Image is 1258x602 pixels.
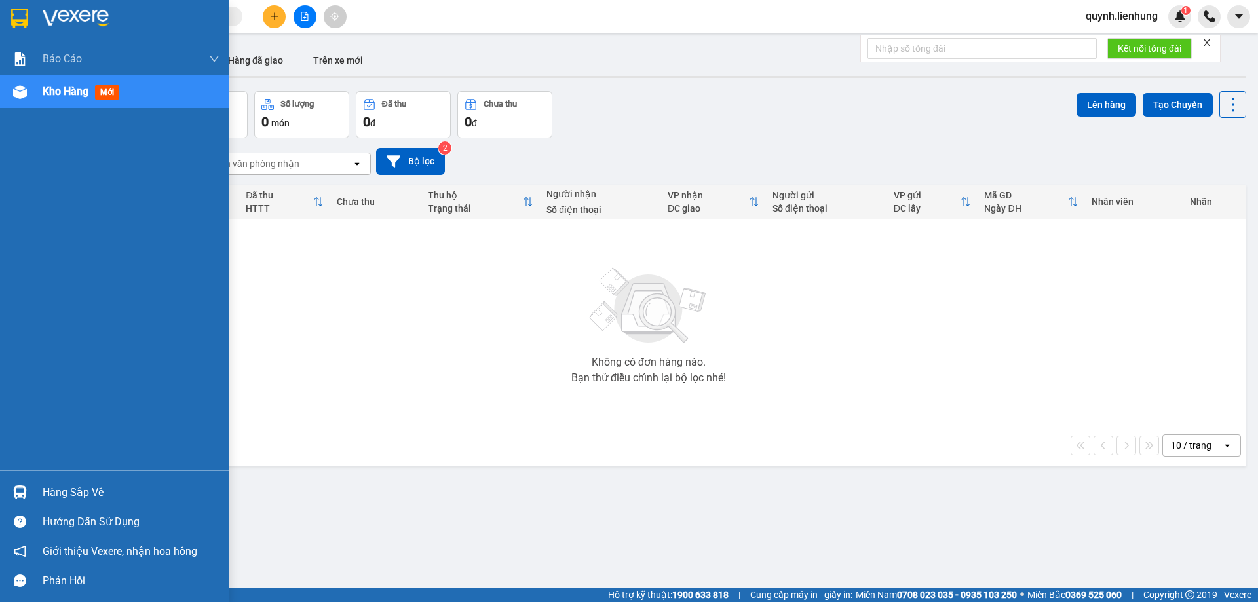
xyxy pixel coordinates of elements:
span: Hỗ trợ kỹ thuật: [608,588,729,602]
th: Toggle SortBy [239,185,330,219]
button: Số lượng0món [254,91,349,138]
span: Giới thiệu Vexere, nhận hoa hồng [43,543,197,559]
span: đ [472,118,477,128]
button: Bộ lọc [376,148,445,175]
img: warehouse-icon [13,85,27,99]
span: Cung cấp máy in - giấy in: [750,588,852,602]
img: warehouse-icon [13,485,27,499]
button: Chưa thu0đ [457,91,552,138]
strong: 1900 633 818 [672,590,729,600]
img: solution-icon [13,52,27,66]
span: quynh.lienhung [1075,8,1168,24]
button: caret-down [1227,5,1250,28]
span: mới [95,85,119,100]
div: Thu hộ [428,190,523,200]
div: Mã GD [984,190,1068,200]
div: HTTT [246,203,313,214]
button: aim [324,5,347,28]
div: Người gửi [772,190,881,200]
div: Không có đơn hàng nào. [592,357,706,367]
button: Đã thu0đ [356,91,451,138]
span: Kho hàng [43,85,88,98]
div: Chưa thu [337,197,415,207]
div: ĐC lấy [894,203,961,214]
th: Toggle SortBy [978,185,1085,219]
span: Miền Nam [856,588,1017,602]
div: Ngày ĐH [984,203,1068,214]
span: notification [14,545,26,557]
div: Số điện thoại [772,203,881,214]
span: down [209,54,219,64]
div: Số lượng [280,100,314,109]
span: Miền Bắc [1027,588,1122,602]
th: Toggle SortBy [661,185,766,219]
span: Trên xe mới [313,55,363,66]
div: Trạng thái [428,203,523,214]
span: plus [270,12,279,21]
div: Phản hồi [43,571,219,591]
button: Lên hàng [1077,93,1136,117]
span: file-add [300,12,309,21]
sup: 1 [1181,6,1191,15]
span: question-circle [14,516,26,528]
strong: 0708 023 035 - 0935 103 250 [897,590,1017,600]
svg: open [352,159,362,169]
span: 0 [363,114,370,130]
span: Kết nối tổng đài [1118,41,1181,56]
span: 0 [261,114,269,130]
div: VP nhận [668,190,749,200]
span: 1 [1183,6,1188,15]
div: Người nhận [546,189,655,199]
div: Số điện thoại [546,204,655,215]
th: Toggle SortBy [421,185,540,219]
div: Nhãn [1190,197,1240,207]
div: Chọn văn phòng nhận [209,157,299,170]
span: | [1132,588,1134,602]
button: Tạo Chuyến [1143,93,1213,117]
div: Chưa thu [484,100,517,109]
button: Kết nối tổng đài [1107,38,1192,59]
div: ĐC giao [668,203,749,214]
span: món [271,118,290,128]
button: Hàng đã giao [218,45,294,76]
button: plus [263,5,286,28]
span: ⚪️ [1020,592,1024,597]
div: 10 / trang [1171,439,1211,452]
img: icon-new-feature [1174,10,1186,22]
span: caret-down [1233,10,1245,22]
span: aim [330,12,339,21]
div: VP gửi [894,190,961,200]
svg: open [1222,440,1232,451]
input: Nhập số tổng đài [867,38,1097,59]
div: Đã thu [382,100,406,109]
span: | [738,588,740,602]
img: phone-icon [1204,10,1215,22]
button: file-add [294,5,316,28]
strong: 0369 525 060 [1065,590,1122,600]
img: svg+xml;base64,PHN2ZyBjbGFzcz0ibGlzdC1wbHVnX19zdmciIHhtbG5zPSJodHRwOi8vd3d3LnczLm9yZy8yMDAwL3N2Zy... [583,260,714,352]
span: 0 [465,114,472,130]
div: Đã thu [246,190,313,200]
div: Bạn thử điều chỉnh lại bộ lọc nhé! [571,373,726,383]
span: close [1202,38,1211,47]
div: Nhân viên [1092,197,1176,207]
img: logo-vxr [11,9,28,28]
span: message [14,574,26,587]
div: Hàng sắp về [43,483,219,502]
th: Toggle SortBy [887,185,978,219]
span: Báo cáo [43,50,82,67]
span: đ [370,118,375,128]
sup: 2 [438,141,451,155]
span: copyright [1185,590,1194,599]
div: Hướng dẫn sử dụng [43,512,219,532]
